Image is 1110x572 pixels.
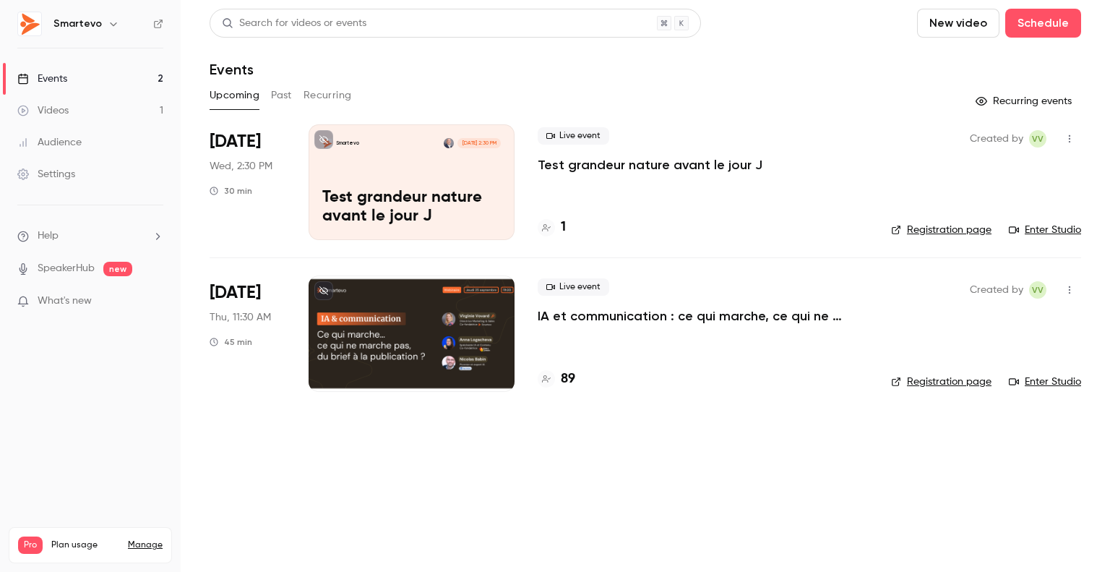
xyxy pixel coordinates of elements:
[210,61,254,78] h1: Events
[1032,130,1044,148] span: VV
[1005,9,1081,38] button: Schedule
[17,72,67,86] div: Events
[1009,375,1081,389] a: Enter Studio
[210,276,285,391] div: Sep 25 Thu, 11:30 AM (Europe/Paris)
[210,84,259,107] button: Upcoming
[17,167,75,182] div: Settings
[210,130,261,153] span: [DATE]
[210,336,252,348] div: 45 min
[210,185,252,197] div: 30 min
[538,218,566,237] a: 1
[18,537,43,554] span: Pro
[457,138,500,148] span: [DATE] 2:30 PM
[970,130,1023,148] span: Created by
[444,138,454,148] img: Eric Ohleyer
[1009,223,1081,237] a: Enter Studio
[304,84,352,107] button: Recurring
[561,370,575,389] h4: 89
[18,12,41,35] img: Smartevo
[38,294,92,309] span: What's new
[538,370,575,389] a: 89
[891,223,991,237] a: Registration page
[53,17,102,31] h6: Smartevo
[38,261,95,276] a: SpeakerHub
[17,103,69,118] div: Videos
[210,281,261,304] span: [DATE]
[210,310,271,325] span: Thu, 11:30 AM
[538,278,609,296] span: Live event
[1029,281,1046,299] span: Virginie Vovard
[210,159,272,174] span: Wed, 2:30 PM
[322,189,501,226] p: Test grandeur nature avant le jour J
[538,127,609,145] span: Live event
[309,124,515,240] a: Test grandeur nature avant le jour JSmartevoEric Ohleyer[DATE] 2:30 PMTest grandeur nature avant ...
[128,539,163,551] a: Manage
[38,229,59,244] span: Help
[336,140,359,147] p: Smartevo
[222,16,366,31] div: Search for videos or events
[17,229,163,244] li: help-dropdown-opener
[103,262,132,276] span: new
[51,539,119,551] span: Plan usage
[17,135,82,150] div: Audience
[538,307,868,325] a: IA et communication : ce qui marche, ce qui ne marche pas...du brief à la publication ?
[538,156,762,174] a: Test grandeur nature avant le jour J
[917,9,999,38] button: New video
[1032,281,1044,299] span: VV
[561,218,566,237] h4: 1
[1029,130,1046,148] span: Virginie Vovard
[970,281,1023,299] span: Created by
[891,375,991,389] a: Registration page
[271,84,292,107] button: Past
[210,124,285,240] div: Sep 24 Wed, 2:30 PM (Europe/Paris)
[146,295,163,308] iframe: Noticeable Trigger
[969,90,1081,113] button: Recurring events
